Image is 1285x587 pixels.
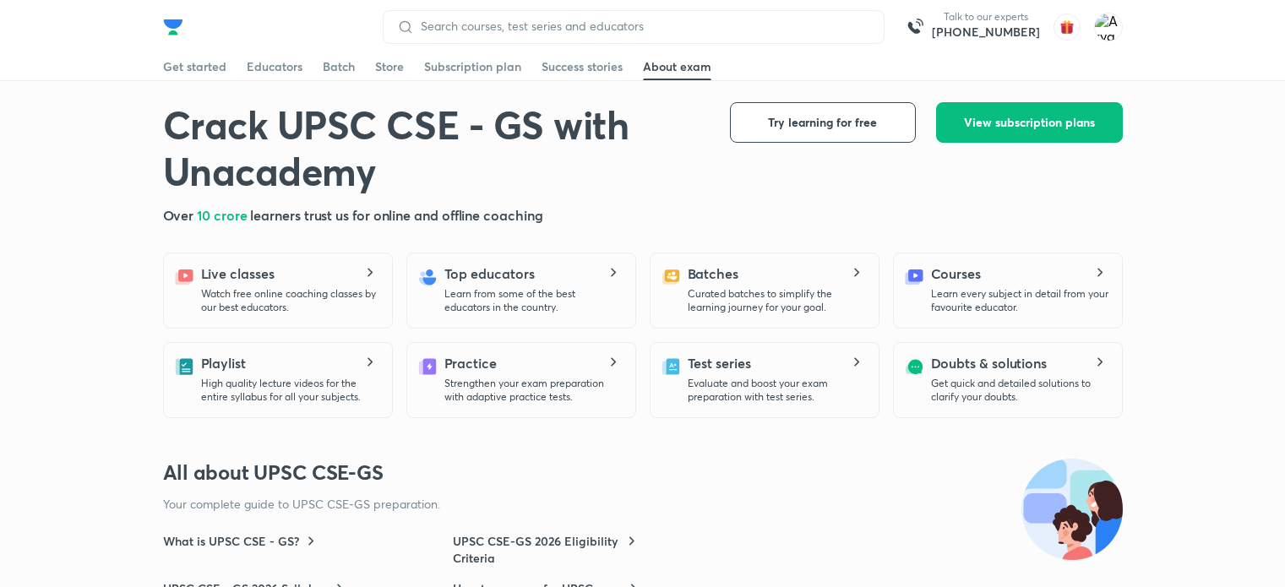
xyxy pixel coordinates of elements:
a: UPSC CSE-GS 2026 Eligibility Criteria [453,533,639,567]
p: Strengthen your exam preparation with adaptive practice tests. [444,377,622,404]
h5: Test series [688,353,751,373]
h5: Courses [931,264,981,284]
img: call-us [898,10,932,44]
h5: Practice [444,353,497,373]
p: Learn from some of the best educators in the country. [444,287,622,314]
h5: Live classes [201,264,275,284]
h3: All about UPSC CSE-GS [163,459,1123,486]
div: Store [375,58,404,75]
a: Batch [323,53,355,80]
p: Learn every subject in detail from your favourite educator. [931,287,1108,314]
p: High quality lecture videos for the entire syllabus for all your subjects. [201,377,378,404]
img: all-about-exam [1021,459,1123,560]
a: [PHONE_NUMBER] [932,24,1040,41]
h5: Doubts & solutions [931,353,1048,373]
img: Arya wale [1094,13,1123,41]
a: About exam [643,53,711,80]
a: Get started [163,53,226,80]
p: Evaluate and boost your exam preparation with test series. [688,377,865,404]
h1: Crack UPSC CSE - GS with Unacademy [163,102,703,195]
span: 10 crore [197,206,250,224]
p: Talk to our experts [932,10,1040,24]
span: View subscription plans [964,114,1095,131]
div: Educators [247,58,302,75]
h6: UPSC CSE-GS 2026 Eligibility Criteria [453,533,622,567]
h6: What is UPSC CSE - GS? [163,533,299,550]
div: Success stories [542,58,623,75]
div: Get started [163,58,226,75]
h5: Batches [688,264,738,284]
img: avatar [1054,14,1081,41]
p: Curated batches to simplify the learning journey for your goal. [688,287,865,314]
span: learners trust us for online and offline coaching [250,206,542,224]
div: Batch [323,58,355,75]
a: Subscription plan [424,53,521,80]
p: Your complete guide to UPSC CSE-GS preparation. [163,496,979,513]
div: Subscription plan [424,58,521,75]
p: Get quick and detailed solutions to clarify your doubts. [931,377,1108,404]
a: Success stories [542,53,623,80]
button: Try learning for free [730,102,916,143]
a: What is UPSC CSE - GS? [163,533,320,550]
button: View subscription plans [936,102,1123,143]
span: Try learning for free [768,114,877,131]
input: Search courses, test series and educators [414,19,870,33]
a: Educators [247,53,302,80]
h5: Top educators [444,264,535,284]
a: Store [375,53,404,80]
img: Company Logo [163,17,183,37]
h5: Playlist [201,353,246,373]
div: About exam [643,58,711,75]
span: Over [163,206,198,224]
p: Watch free online coaching classes by our best educators. [201,287,378,314]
